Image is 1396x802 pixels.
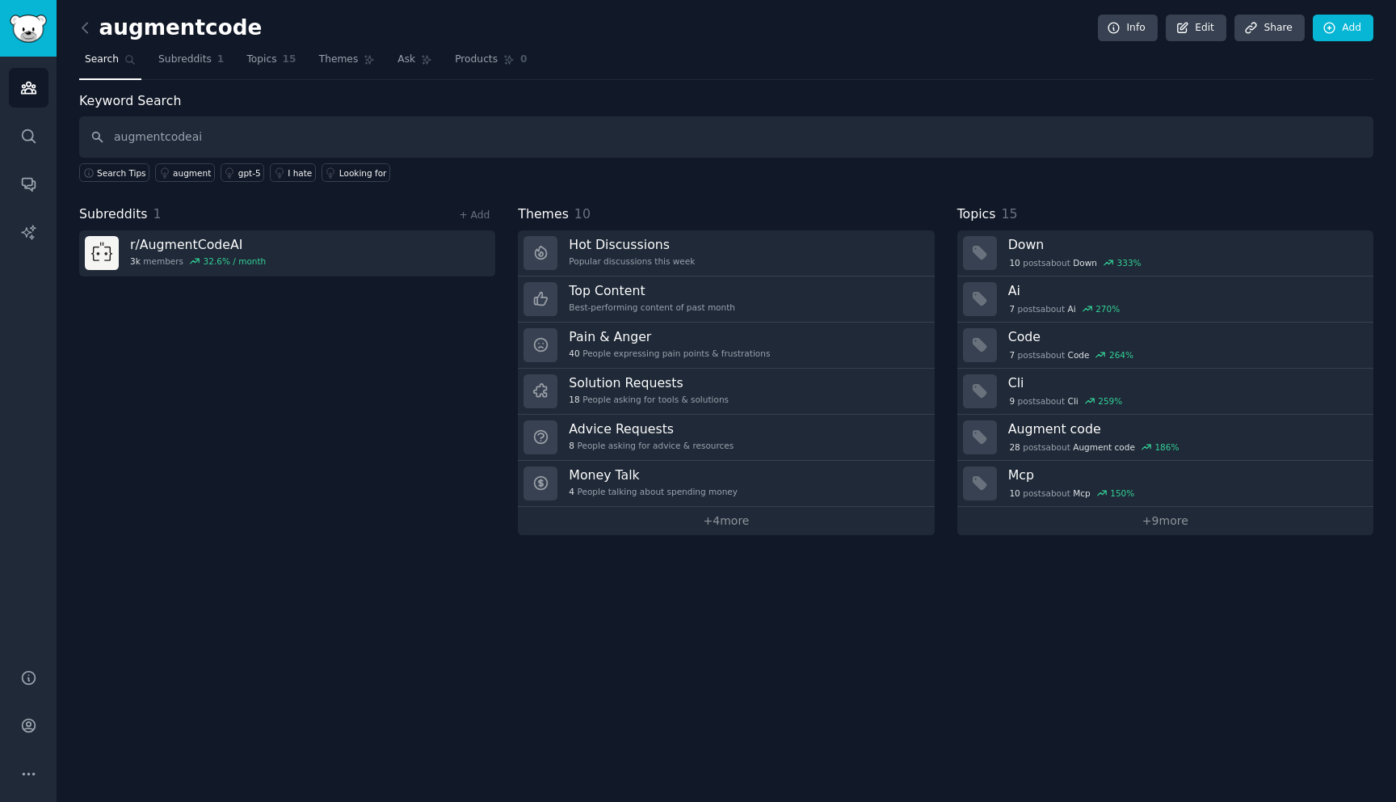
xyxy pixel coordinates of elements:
[569,348,770,359] div: People expressing pain points & frustrations
[518,323,934,369] a: Pain & Anger40People expressing pain points & frustrations
[569,394,729,405] div: People asking for tools & solutions
[1008,394,1124,408] div: post s about
[957,205,996,225] span: Topics
[10,15,47,43] img: GummySearch logo
[1008,282,1362,299] h3: Ai
[518,276,934,323] a: Top ContentBest-performing content of past month
[518,507,934,535] a: +4more
[569,328,770,345] h3: Pain & Anger
[520,53,528,67] span: 0
[79,116,1373,158] input: Keyword search in audience
[322,163,390,182] a: Looking for
[1073,257,1097,268] span: Down
[1068,395,1079,407] span: Cli
[1008,420,1362,437] h3: Augment code
[459,209,490,221] a: + Add
[1009,441,1020,453] span: 28
[1095,303,1120,314] div: 270 %
[319,53,359,67] span: Themes
[155,163,215,182] a: augment
[204,255,267,267] div: 32.6 % / month
[79,230,495,276] a: r/AugmentCodeAI3kmembers32.6% / month
[569,440,734,451] div: People asking for advice & resources
[1117,257,1142,268] div: 333 %
[957,415,1373,461] a: Augment code28postsaboutAugment code186%
[1008,374,1362,391] h3: Cli
[1008,466,1362,483] h3: Mcp
[1098,395,1122,407] div: 259 %
[130,236,266,253] h3: r/ AugmentCodeAI
[574,206,591,222] span: 10
[1068,303,1076,314] span: Ai
[283,53,296,67] span: 15
[270,163,316,182] a: I hate
[1008,440,1181,454] div: post s about
[85,236,119,270] img: AugmentCodeAI
[1009,349,1015,361] span: 7
[1001,206,1017,222] span: 15
[397,53,415,67] span: Ask
[217,53,225,67] span: 1
[569,486,574,497] span: 4
[518,205,569,225] span: Themes
[288,167,312,179] div: I hate
[1313,15,1373,42] a: Add
[1008,302,1121,316] div: post s about
[957,369,1373,415] a: Cli9postsaboutCli259%
[241,47,301,80] a: Topics15
[518,230,934,276] a: Hot DiscussionsPopular discussions this week
[79,15,262,41] h2: augmentcode
[1073,441,1135,453] span: Augment code
[1008,486,1136,500] div: post s about
[1009,257,1020,268] span: 10
[455,53,498,67] span: Products
[97,167,146,179] span: Search Tips
[569,348,579,359] span: 40
[221,163,264,182] a: gpt-5
[392,47,438,80] a: Ask
[313,47,381,80] a: Themes
[957,323,1373,369] a: Code7postsaboutCode264%
[518,369,934,415] a: Solution Requests18People asking for tools & solutions
[1098,15,1158,42] a: Info
[1109,349,1133,361] div: 264 %
[569,374,729,391] h3: Solution Requests
[518,461,934,507] a: Money Talk4People talking about spending money
[158,53,212,67] span: Subreddits
[1154,441,1179,453] div: 186 %
[957,230,1373,276] a: Down10postsaboutDown333%
[569,486,738,497] div: People talking about spending money
[79,163,149,182] button: Search Tips
[153,47,229,80] a: Subreddits1
[1009,395,1015,407] span: 9
[130,255,141,267] span: 3k
[569,236,695,253] h3: Hot Discussions
[130,255,266,267] div: members
[569,420,734,437] h3: Advice Requests
[569,440,574,451] span: 8
[1008,255,1143,270] div: post s about
[569,394,579,405] span: 18
[569,255,695,267] div: Popular discussions this week
[957,461,1373,507] a: Mcp10postsaboutMcp150%
[569,302,735,313] div: Best-performing content of past month
[518,415,934,461] a: Advice Requests8People asking for advice & resources
[569,282,735,299] h3: Top Content
[173,167,211,179] div: augment
[79,47,141,80] a: Search
[1234,15,1304,42] a: Share
[1009,303,1015,314] span: 7
[957,276,1373,323] a: Ai7postsaboutAi270%
[246,53,276,67] span: Topics
[85,53,119,67] span: Search
[339,167,387,179] div: Looking for
[957,507,1373,535] a: +9more
[79,93,181,108] label: Keyword Search
[1009,488,1020,499] span: 10
[153,206,162,222] span: 1
[1073,488,1091,499] span: Mcp
[1166,15,1226,42] a: Edit
[569,466,738,483] h3: Money Talk
[1068,349,1090,361] span: Code
[1008,348,1135,362] div: post s about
